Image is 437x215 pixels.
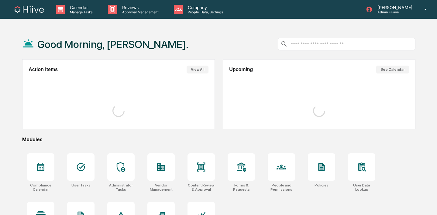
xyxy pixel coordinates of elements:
h2: Action Items [29,67,58,72]
div: Vendor Management [147,183,175,192]
h1: Good Morning, [PERSON_NAME]. [37,38,188,50]
div: Policies [315,183,329,187]
h2: Upcoming [229,67,253,72]
p: Company [183,5,226,10]
div: User Data Lookup [348,183,375,192]
div: Administrator Tasks [107,183,135,192]
div: Content Review & Approval [188,183,215,192]
p: [PERSON_NAME] [373,5,415,10]
div: Modules [22,137,415,142]
p: Approval Management [117,10,162,14]
img: logo [15,6,44,13]
div: User Tasks [71,183,91,187]
p: Manage Tasks [65,10,96,14]
p: People, Data, Settings [183,10,226,14]
button: View All [187,66,208,73]
button: See Calendar [376,66,409,73]
div: Forms & Requests [228,183,255,192]
div: People and Permissions [268,183,295,192]
p: Calendar [65,5,96,10]
p: Reviews [117,5,162,10]
p: Admin • Hiive [373,10,415,14]
div: Compliance Calendar [27,183,54,192]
